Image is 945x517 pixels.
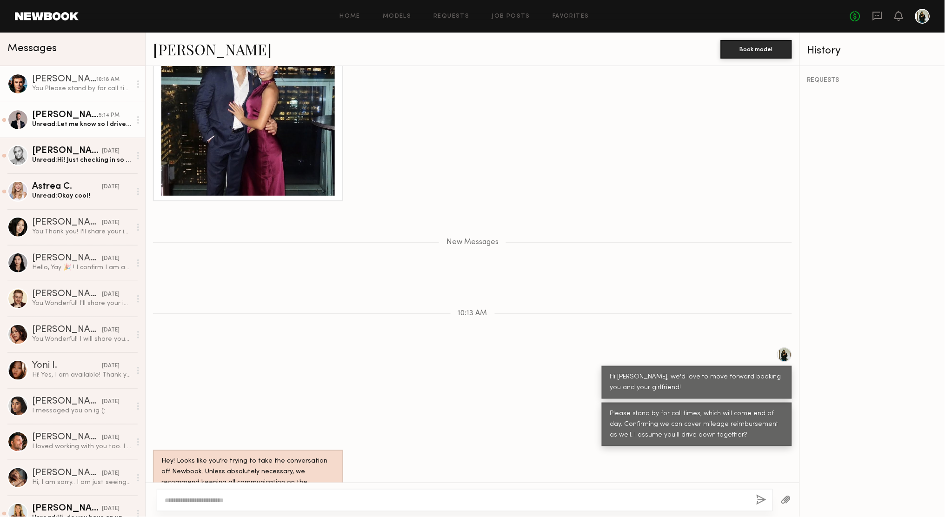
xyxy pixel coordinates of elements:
[721,45,792,53] a: Book model
[807,46,938,56] div: History
[32,254,102,263] div: [PERSON_NAME]
[102,254,120,263] div: [DATE]
[32,227,131,236] div: You: Thank you! I'll share your info with the client and get back to you asap (:
[32,84,131,93] div: You: Please stand by for call times, which will come end of day. Confirming we can cover mileage ...
[458,310,487,318] span: 10:13 AM
[383,13,411,20] a: Models
[340,13,361,20] a: Home
[32,75,96,84] div: [PERSON_NAME]
[32,182,102,192] div: Astrea C.
[99,111,120,120] div: 5:14 PM
[32,325,102,335] div: [PERSON_NAME]
[32,263,131,272] div: Hello, Yay 🎉 ! I confirm I am available for the asking date of 10/17, good with the day rate of $...
[32,406,131,415] div: I messaged you on ig (:
[102,433,120,442] div: [DATE]
[32,192,131,200] div: Unread: Okay cool!
[102,219,120,227] div: [DATE]
[610,409,784,441] div: Please stand by for call times, which will come end of day. Confirming we can cover mileage reimb...
[32,433,102,442] div: [PERSON_NAME]
[102,398,120,406] div: [DATE]
[161,456,335,499] div: Hey! Looks like you’re trying to take the conversation off Newbook. Unless absolutely necessary, ...
[434,13,470,20] a: Requests
[102,505,120,514] div: [DATE]
[102,183,120,192] div: [DATE]
[32,504,102,514] div: [PERSON_NAME]
[32,111,99,120] div: [PERSON_NAME]
[32,442,131,451] div: I loved working with you too. I hope to see you all soon 🤘🏼🫶🏼
[32,335,131,344] div: You: Wonderful! I will share your info with client and get back to you asap! And yes, we can reim...
[102,469,120,478] div: [DATE]
[807,77,938,84] div: REQUESTS
[552,13,589,20] a: Favorites
[32,146,102,156] div: [PERSON_NAME]
[32,469,102,478] div: [PERSON_NAME]
[102,290,120,299] div: [DATE]
[32,361,102,371] div: Yoni I.
[7,43,57,54] span: Messages
[32,218,102,227] div: [PERSON_NAME]
[492,13,531,20] a: Job Posts
[32,478,131,487] div: Hi, I am sorry.. I am just seeing this
[32,371,131,379] div: Hi! Yes, I am available! Thank you!
[96,75,120,84] div: 10:18 AM
[32,120,131,129] div: Unread: Let me know so I drive there [DATE] and I book an Airbnb I have a free Airbnb credit !☝️
[102,362,120,371] div: [DATE]
[32,299,131,308] div: You: Wonderful! I'll share your info with client + get back to you asap. (:
[32,156,131,165] div: Unread: Hi! Just checking in so i know to book out [DATE] ☺️ thank you!!
[32,397,102,406] div: [PERSON_NAME]
[153,39,272,59] a: [PERSON_NAME]
[32,290,102,299] div: [PERSON_NAME]
[721,40,792,59] button: Book model
[446,239,499,246] span: New Messages
[610,372,784,393] div: Hi [PERSON_NAME], we'd love to move forward booking you and your girlfriend!
[102,326,120,335] div: [DATE]
[102,147,120,156] div: [DATE]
